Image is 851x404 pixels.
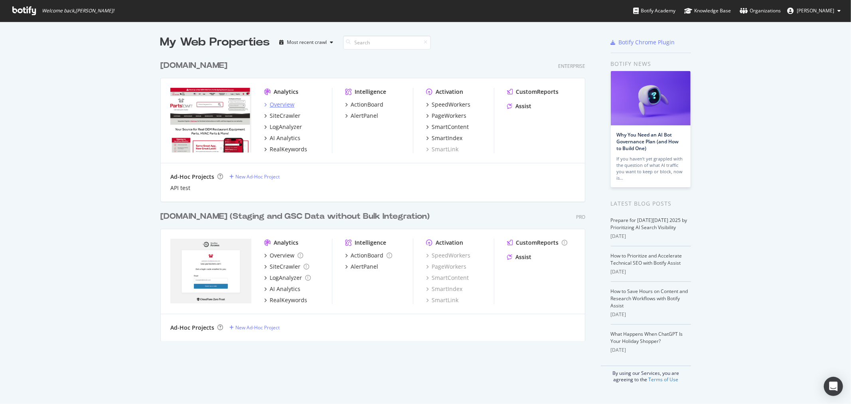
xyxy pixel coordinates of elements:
[160,211,430,222] div: [DOMAIN_NAME] (Staging and GSC Data without Bulk Integration)
[160,211,433,222] a: [DOMAIN_NAME] (Staging and GSC Data without Bulk Integration)
[264,134,300,142] a: AI Analytics
[170,184,190,192] a: API test
[160,60,231,71] a: [DOMAIN_NAME]
[611,199,691,208] div: Latest Blog Posts
[611,252,682,266] a: How to Prioritize and Accelerate Technical SEO with Botify Assist
[740,7,781,15] div: Organizations
[684,7,731,15] div: Knowledge Base
[355,239,386,247] div: Intelligence
[351,252,383,259] div: ActionBoard
[170,173,214,181] div: Ad-Hoc Projects
[270,274,302,282] div: LogAnalyzer
[515,253,531,261] div: Assist
[507,102,531,110] a: Assist
[264,101,294,109] a: Overview
[351,263,378,271] div: AlertPanel
[270,296,307,304] div: RealKeywords
[432,112,466,120] div: PageWorkers
[426,101,470,109] a: SpeedWorkers
[229,173,280,180] a: New Ad-Hoc Project
[270,101,294,109] div: Overview
[507,239,567,247] a: CustomReports
[617,156,685,181] div: If you haven’t yet grappled with the question of what AI traffic you want to keep or block, now is…
[426,145,458,153] div: SmartLink
[611,38,675,46] a: Botify Chrome Plugin
[426,274,469,282] a: SmartContent
[436,239,463,247] div: Activation
[611,59,691,68] div: Botify news
[276,36,337,49] button: Most recent crawl
[345,263,378,271] a: AlertPanel
[426,123,469,131] a: SmartContent
[611,347,691,354] div: [DATE]
[633,7,675,15] div: Botify Academy
[611,71,691,125] img: Why You Need an AI Bot Governance Plan (and How to Build One)
[345,112,378,120] a: AlertPanel
[264,145,307,153] a: RealKeywords
[160,50,592,341] div: grid
[351,112,378,120] div: AlertPanel
[345,252,392,259] a: ActionBoard
[515,102,531,110] div: Assist
[824,377,843,396] div: Open Intercom Messenger
[170,239,251,303] img: partstownsecondary.com
[264,274,311,282] a: LogAnalyzer
[426,252,470,259] a: SpeedWorkers
[270,263,300,271] div: SiteCrawler
[797,7,834,14] span: murtaza ahmad
[160,34,270,50] div: My Web Properties
[558,63,585,69] div: Enterprise
[432,134,462,142] div: SmartIndex
[170,88,251,152] img: partstown.com
[270,123,302,131] div: LogAnalyzer
[436,88,463,96] div: Activation
[432,123,469,131] div: SmartContent
[264,296,307,304] a: RealKeywords
[351,101,383,109] div: ActionBoard
[781,4,847,17] button: [PERSON_NAME]
[611,311,691,318] div: [DATE]
[426,263,466,271] a: PageWorkers
[170,324,214,332] div: Ad-Hoc Projects
[507,88,559,96] a: CustomReports
[270,145,307,153] div: RealKeywords
[274,88,298,96] div: Analytics
[274,239,298,247] div: Analytics
[270,285,300,293] div: AI Analytics
[160,60,227,71] div: [DOMAIN_NAME]
[432,101,470,109] div: SpeedWorkers
[264,123,302,131] a: LogAnalyzer
[355,88,386,96] div: Intelligence
[235,324,280,331] div: New Ad-Hoc Project
[619,38,675,46] div: Botify Chrome Plugin
[270,134,300,142] div: AI Analytics
[426,296,458,304] a: SmartLink
[270,252,294,259] div: Overview
[601,366,691,383] div: By using our Services, you are agreeing to the
[235,173,280,180] div: New Ad-Hoc Project
[426,112,466,120] a: PageWorkers
[287,40,327,45] div: Most recent crawl
[516,88,559,96] div: CustomReports
[229,324,280,331] a: New Ad-Hoc Project
[576,214,585,220] div: Pro
[345,101,383,109] a: ActionBoard
[42,8,114,14] span: Welcome back, [PERSON_NAME] !
[516,239,559,247] div: CustomReports
[507,253,531,261] a: Assist
[426,285,462,293] a: SmartIndex
[611,268,691,275] div: [DATE]
[264,252,303,259] a: Overview
[611,217,687,231] a: Prepare for [DATE][DATE] 2025 by Prioritizing AI Search Visibility
[264,263,309,271] a: SiteCrawler
[611,233,691,240] div: [DATE]
[648,376,678,383] a: Terms of Use
[343,36,431,50] input: Search
[264,112,300,120] a: SiteCrawler
[611,288,688,309] a: How to Save Hours on Content and Research Workflows with Botify Assist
